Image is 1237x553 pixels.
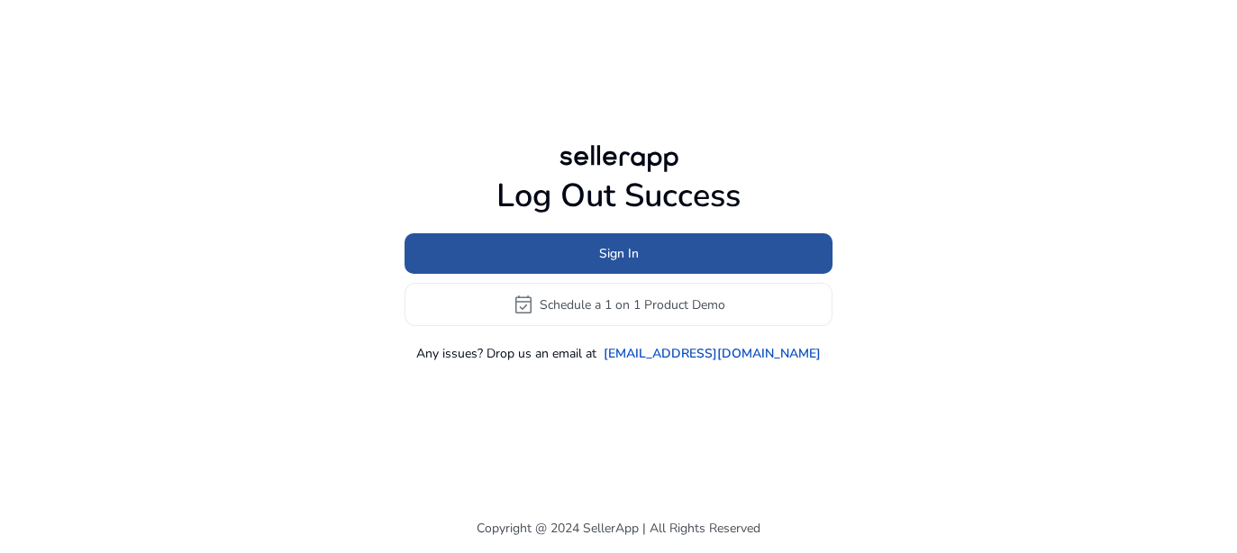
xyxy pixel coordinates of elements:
span: Sign In [599,244,639,263]
button: event_availableSchedule a 1 on 1 Product Demo [405,283,832,326]
button: Sign In [405,233,832,274]
a: [EMAIL_ADDRESS][DOMAIN_NAME] [604,344,821,363]
h1: Log Out Success [405,177,832,215]
span: event_available [513,294,534,315]
p: Any issues? Drop us an email at [416,344,596,363]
